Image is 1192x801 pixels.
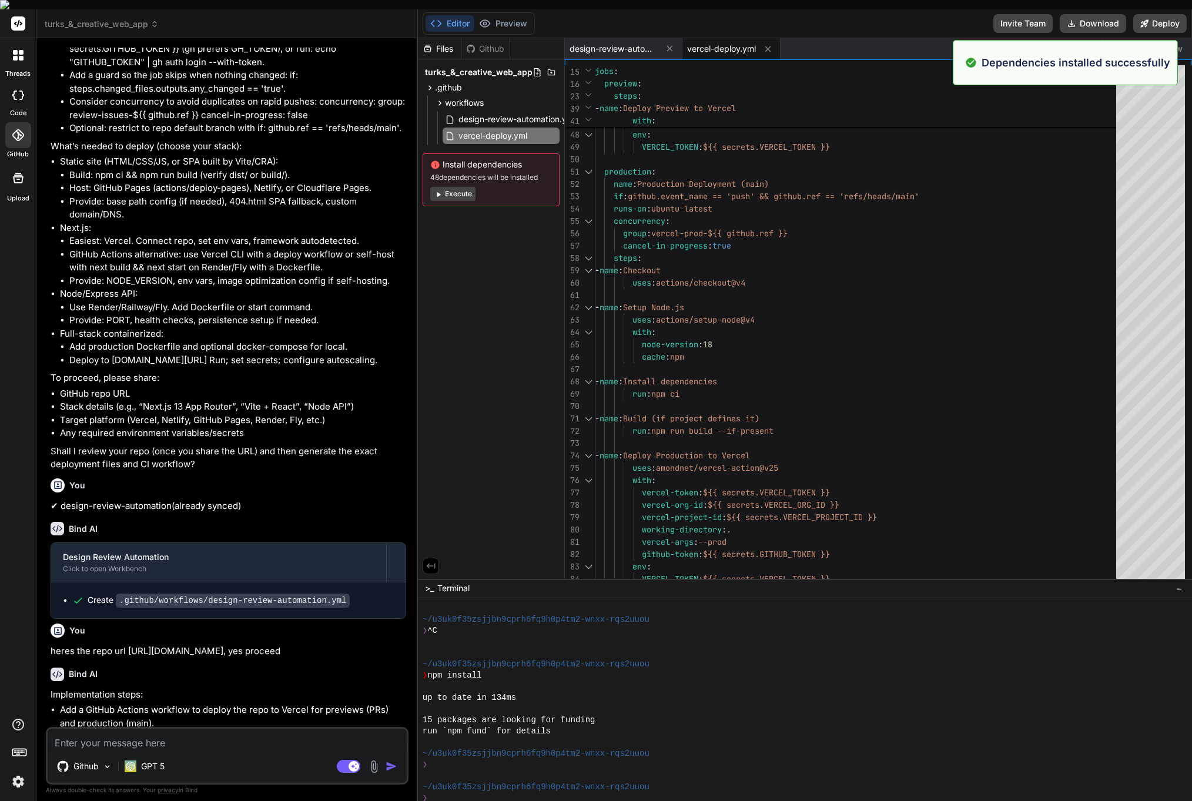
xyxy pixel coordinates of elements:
span: name [600,413,618,424]
span: : [698,574,703,584]
div: Click to collapse the range. [581,129,596,141]
div: 64 [565,326,580,339]
p: heres the repo url [URL][DOMAIN_NAME], yes proceed [51,645,406,658]
span: Deploy Preview to Vercel [623,103,736,113]
span: with [632,115,651,126]
span: run [632,388,647,399]
label: code [10,108,26,118]
span: ^C [427,625,437,636]
li: GitHub Actions alternative: use Vercel CLI with a deploy workflow or self-host with next build &&... [69,248,406,274]
div: 53 [565,190,580,203]
span: Terminal [437,582,470,594]
span: --prod [698,537,726,547]
span: name [600,376,618,387]
span: : [694,537,698,547]
div: 73 [565,437,580,450]
div: 71 [565,413,580,425]
span: - [595,302,600,313]
span: steps [614,253,637,263]
span: 39 [565,103,580,115]
span: : [703,500,708,510]
span: vercel-project-id [642,512,722,522]
li: Target platform (Vercel, Netlify, GitHub Pages, Render, Fly, etc.) [60,414,406,427]
p: Implementation steps: [51,688,406,702]
span: name [600,103,618,113]
div: 60 [565,277,580,289]
span: : [708,240,712,251]
span: 18 [703,339,712,350]
span: actions/checkout@v4 [656,277,745,288]
span: preview [604,78,637,89]
span: jobs [595,66,614,76]
div: 49 [565,141,580,153]
span: ~/u3uk0f35zsjjbn9cprh6fq9h0p4tm2-wnxx-rqs2uuou [423,659,649,670]
li: Add production Dockerfile and optional docker-compose for local. [69,340,406,354]
span: ${{ secrets.VERCEL_ORG_ID }} [708,500,839,510]
span: : [651,462,656,473]
span: Build (if project defines it) [623,413,759,424]
span: : [618,413,623,424]
div: 75 [565,462,580,474]
li: Full-stack containerized: [60,327,406,367]
div: Click to collapse the range. [581,215,596,227]
p: Always double-check its answers. Your in Bind [46,785,409,796]
span: with [632,475,651,485]
span: concurrency [614,216,665,226]
div: 59 [565,264,580,277]
span: : [647,203,651,214]
div: 56 [565,227,580,240]
span: : [651,314,656,325]
img: alert [965,55,977,71]
div: 54 [565,203,580,215]
span: github.event_name == 'push' && github.ref == 'refs [628,191,863,202]
span: production [604,166,651,177]
div: Click to collapse the range. [581,450,596,462]
span: env [632,129,647,140]
span: ${{ secrets.VERCEL_TOKEN }} [703,487,830,498]
span: name [614,179,632,189]
span: vercel-org-id [642,500,703,510]
span: github-token [642,549,698,559]
annotation: {{ secrets.GITHUB_TOKEN }} (gh prefers GH_TOKEN), or run: echo " [69,30,365,68]
div: 50 [565,153,580,166]
div: Click to collapse the range. [581,301,596,314]
li: Node/Express API: [60,287,406,327]
span: 23 [565,91,580,103]
li: Add a GitHub Actions workflow to deploy the repo to Vercel for previews (PRs) and production (main). [60,703,406,730]
img: GPT 5 [125,760,136,772]
div: Click to collapse the range. [581,474,596,487]
span: env [632,561,647,572]
span: ~/u3uk0f35zsjjbn9cprh6fq9h0p4tm2-wnxx-rqs2uuou [423,748,649,759]
img: settings [8,772,28,792]
label: Upload [7,193,29,203]
span: workflows [445,97,484,109]
span: uses [632,462,651,473]
img: Pick Models [102,762,112,772]
span: - [595,376,600,387]
span: amondnet/vercel-action@v25 [656,462,778,473]
span: ❯ [423,670,427,681]
span: design-review-automation.yml [457,112,577,126]
span: : [651,115,656,126]
span: cache [642,351,665,362]
div: Create [88,594,350,606]
span: : [665,351,670,362]
li: GitHub repo URL [60,387,406,401]
span: ${{ secrets.VERCEL_TOKEN }} [703,142,830,152]
div: Click to collapse the range. [581,561,596,573]
code: .github/workflows/design-review-automation.yml [116,594,350,608]
div: 67 [565,363,580,376]
span: vercel-deploy.yml [457,129,528,143]
div: Click to collapse the range. [581,166,596,178]
h6: You [69,480,85,491]
li: Stack details (e.g., “Next.js 13 App Router”, “Vite + React”, “Node API”) [60,400,406,414]
div: 69 [565,388,580,400]
div: 48 [565,129,580,141]
span: vercel-token [642,487,698,498]
div: Files [418,43,461,55]
div: Click to collapse the range. [581,326,596,339]
span: vercel-deploy.yml [687,43,756,55]
p: Dependencies installed successfully [982,55,1170,71]
li: Provide: PORT, health checks, persistence setup if needed. [69,314,406,327]
button: Invite Team [993,14,1053,33]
